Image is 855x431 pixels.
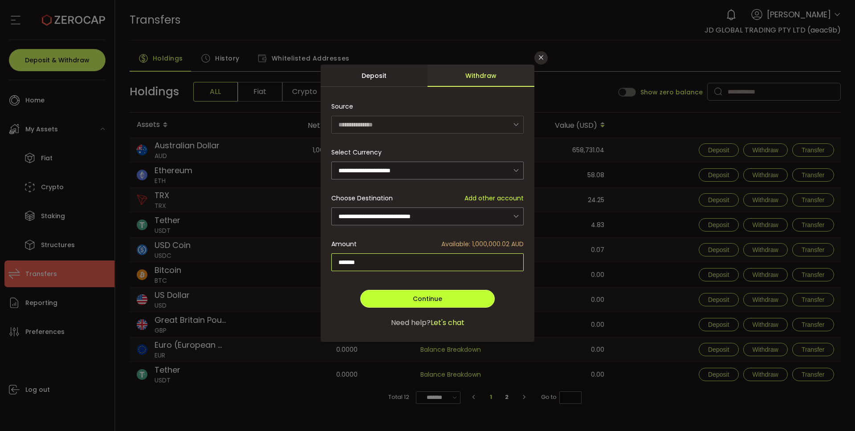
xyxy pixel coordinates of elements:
span: Let's chat [431,317,464,328]
label: Select Currency [331,148,387,157]
span: Need help? [391,317,431,328]
span: Continue [413,294,442,303]
span: Choose Destination [331,194,393,203]
span: Amount [331,240,357,249]
div: 聊天小组件 [749,335,855,431]
button: Close [534,51,548,65]
iframe: Chat Widget [749,335,855,431]
span: Source [331,98,353,115]
div: dialog [321,65,534,342]
button: Continue [360,290,495,308]
div: Deposit [321,65,427,87]
div: Withdraw [427,65,534,87]
span: Available: 1,000,000.02 AUD [441,240,524,249]
span: Add other account [464,194,524,203]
